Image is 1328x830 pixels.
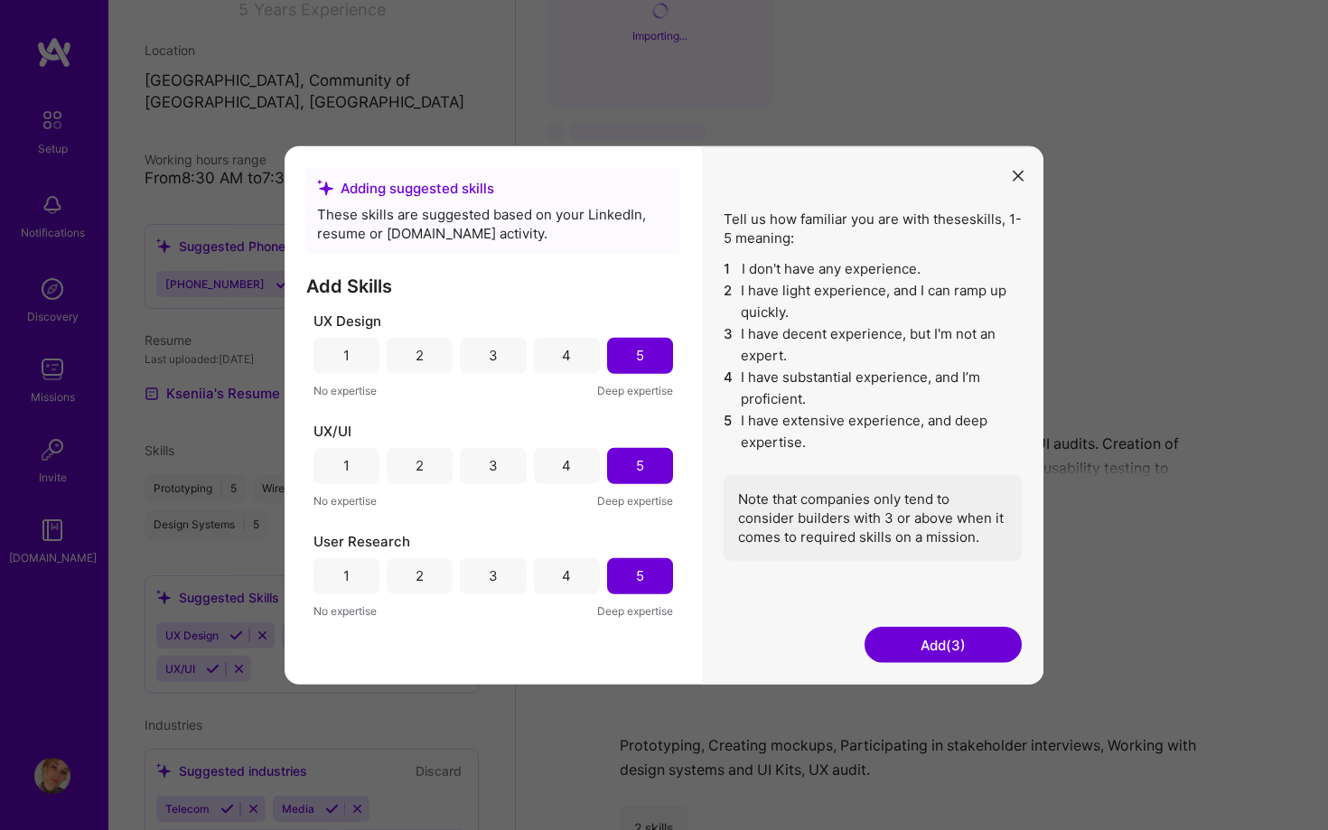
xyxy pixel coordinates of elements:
div: Note that companies only tend to consider builders with 3 or above when it comes to required skil... [724,474,1022,560]
div: 3 [489,456,498,475]
span: 4 [724,366,734,409]
span: No expertise [313,380,377,399]
span: UX Design [313,311,381,330]
div: 3 [489,346,498,365]
div: 5 [636,346,644,365]
div: 2 [416,456,424,475]
li: I have substantial experience, and I’m proficient. [724,366,1022,409]
div: 1 [343,346,350,365]
span: Deep expertise [597,490,673,509]
span: No expertise [313,601,377,620]
div: 4 [562,566,571,585]
span: 2 [724,279,734,322]
li: I don't have any experience. [724,257,1022,279]
div: Adding suggested skills [317,178,669,197]
li: I have light experience, and I can ramp up quickly. [724,279,1022,322]
div: These skills are suggested based on your LinkedIn, resume or [DOMAIN_NAME] activity. [317,204,669,242]
div: 5 [636,456,644,475]
div: 4 [562,346,571,365]
span: Deep expertise [597,380,673,399]
span: UX/UI [313,421,351,440]
div: 1 [343,566,350,585]
div: 2 [416,566,424,585]
span: 1 [724,257,734,279]
li: I have decent experience, but I'm not an expert. [724,322,1022,366]
span: No expertise [313,490,377,509]
span: 5 [724,409,734,452]
div: 3 [489,566,498,585]
div: 4 [562,456,571,475]
i: icon Close [1013,171,1024,182]
div: 2 [416,346,424,365]
div: Tell us how familiar you are with these skills , 1-5 meaning: [724,209,1022,560]
button: Add(3) [865,627,1022,663]
i: icon SuggestedTeams [317,180,333,196]
span: Deep expertise [597,601,673,620]
div: modal [285,145,1043,685]
h3: Add Skills [306,275,680,296]
div: 1 [343,456,350,475]
li: I have extensive experience, and deep expertise. [724,409,1022,452]
div: 5 [636,566,644,585]
span: User Research [313,531,410,550]
span: 3 [724,322,734,366]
